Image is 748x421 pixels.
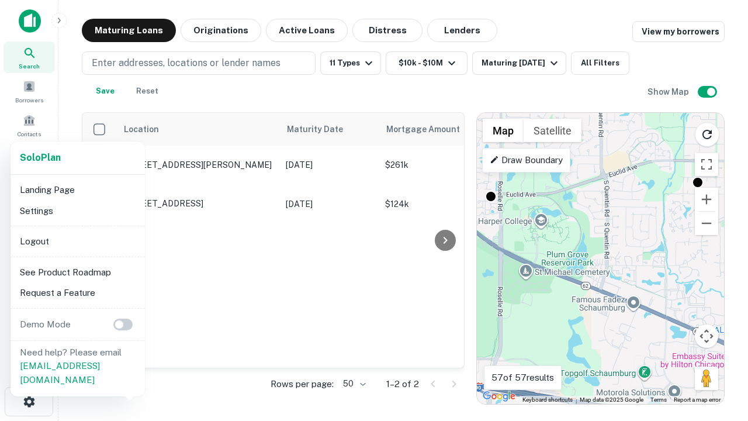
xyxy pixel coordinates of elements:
[20,361,100,385] a: [EMAIL_ADDRESS][DOMAIN_NAME]
[15,231,140,252] li: Logout
[15,282,140,303] li: Request a Feature
[20,151,61,165] a: SoloPlan
[15,262,140,283] li: See Product Roadmap
[15,318,75,332] p: Demo Mode
[15,180,140,201] li: Landing Page
[690,290,748,346] iframe: Chat Widget
[20,152,61,163] strong: Solo Plan
[20,346,136,387] p: Need help? Please email
[15,201,140,222] li: Settings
